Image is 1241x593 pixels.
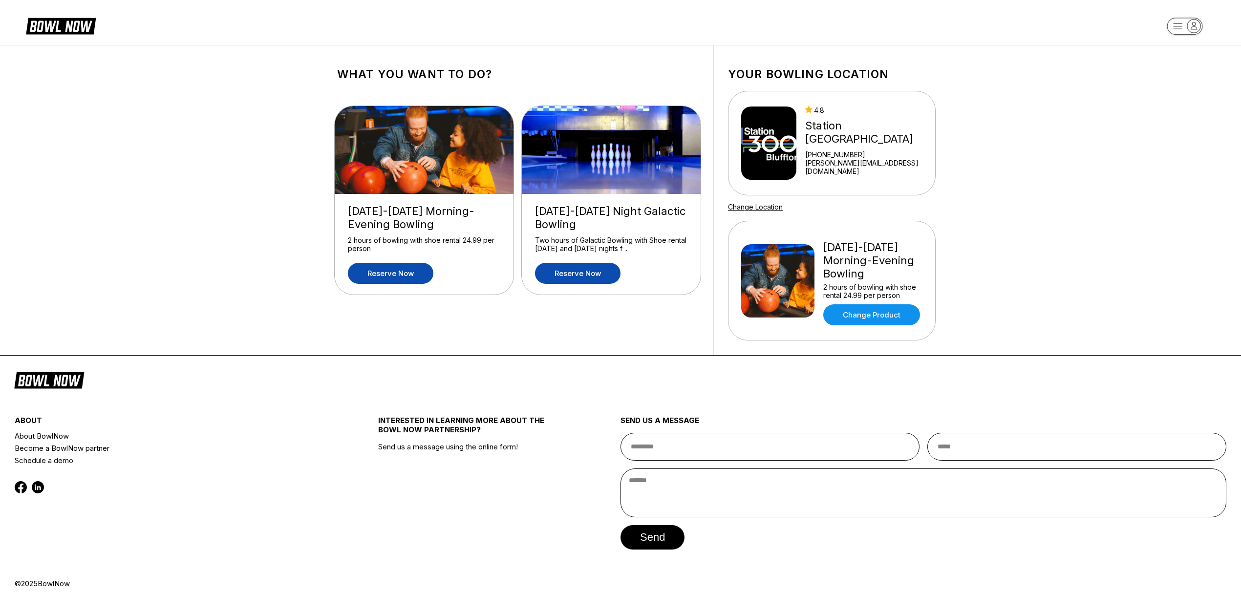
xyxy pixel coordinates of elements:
[378,416,560,442] div: INTERESTED IN LEARNING MORE ABOUT THE BOWL NOW PARTNERSHIP?
[620,416,1226,433] div: send us a message
[15,454,318,466] a: Schedule a demo
[15,442,318,454] a: Become a BowlNow partner
[348,205,500,231] div: [DATE]-[DATE] Morning-Evening Bowling
[805,119,931,146] div: Station [GEOGRAPHIC_DATA]
[348,263,433,284] a: Reserve now
[15,416,318,430] div: about
[348,236,500,253] div: 2 hours of bowling with shoe rental 24.99 per person
[805,150,931,159] div: [PHONE_NUMBER]
[805,106,931,114] div: 4.8
[535,236,687,253] div: Two hours of Galactic Bowling with Shoe rental [DATE] and [DATE] nights f ...
[728,203,783,211] a: Change Location
[378,394,560,579] div: Send us a message using the online form!
[823,241,922,280] div: [DATE]-[DATE] Morning-Evening Bowling
[535,263,620,284] a: Reserve now
[337,67,698,81] h1: What you want to do?
[620,525,685,550] button: send
[823,304,920,325] a: Change Product
[15,430,318,442] a: About BowlNow
[535,205,687,231] div: [DATE]-[DATE] Night Galactic Bowling
[741,244,814,318] img: Friday-Sunday Morning-Evening Bowling
[15,579,1226,588] div: © 2025 BowlNow
[823,283,922,299] div: 2 hours of bowling with shoe rental 24.99 per person
[522,106,702,194] img: Friday-Saturday Night Galactic Bowling
[805,159,931,175] a: [PERSON_NAME][EMAIL_ADDRESS][DOMAIN_NAME]
[741,106,796,180] img: Station 300 Bluffton
[335,106,514,194] img: Friday-Sunday Morning-Evening Bowling
[728,67,936,81] h1: Your bowling location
